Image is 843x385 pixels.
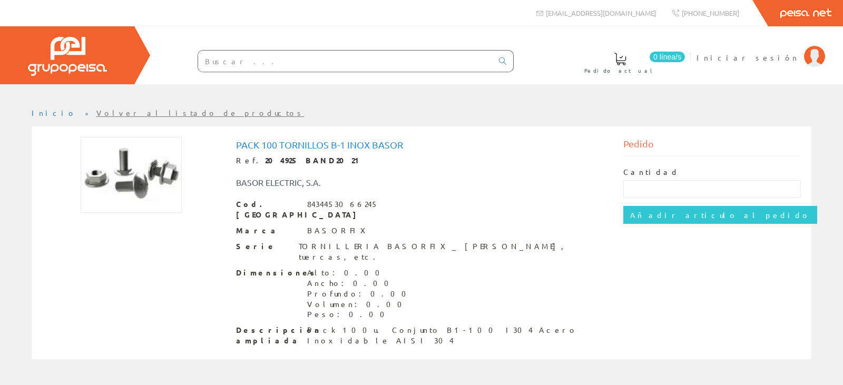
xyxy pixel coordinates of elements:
[546,8,656,17] span: [EMAIL_ADDRESS][DOMAIN_NAME]
[623,167,679,177] label: Cantidad
[236,268,299,278] span: Dimensiones
[198,51,493,72] input: Buscar ...
[236,225,299,236] span: Marca
[697,52,799,63] span: Iniciar sesión
[584,65,656,76] span: Pedido actual
[623,137,801,156] div: Pedido
[96,108,305,117] a: Volver al listado de productos
[623,206,817,224] input: Añadir artículo al pedido
[28,37,107,76] img: Grupo Peisa
[228,176,454,189] div: BASOR ELECTRIC, S.A.
[307,225,372,236] div: BASORFIX
[236,199,299,220] span: Cod. [GEOGRAPHIC_DATA]
[307,199,378,210] div: 8434453066245
[236,325,299,346] span: Descripción ampliada
[682,8,739,17] span: [PHONE_NUMBER]
[307,325,607,346] div: Pack 100u. Conjunto B1-100 I304 Acero Inoxidable AISI 304
[299,241,607,262] div: TORNILLERIA BASORFIX_ [PERSON_NAME], tuercas, etc.
[236,155,607,166] div: Ref.
[236,140,607,150] h1: Pack 100 Tornillos B-1 Inox Basor
[265,155,364,165] strong: 204925 BAND2021
[32,108,76,117] a: Inicio
[236,241,291,252] span: Serie
[307,299,413,310] div: Volumen: 0.00
[307,268,413,278] div: Alto: 0.00
[650,52,685,62] span: 0 línea/s
[307,278,413,289] div: Ancho: 0.00
[307,289,413,299] div: Profundo: 0.00
[307,309,413,320] div: Peso: 0.00
[81,137,182,213] img: Foto artículo Pack 100 Tornillos B-1 Inox Basor (192x143.62204724409)
[697,44,825,54] a: Iniciar sesión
